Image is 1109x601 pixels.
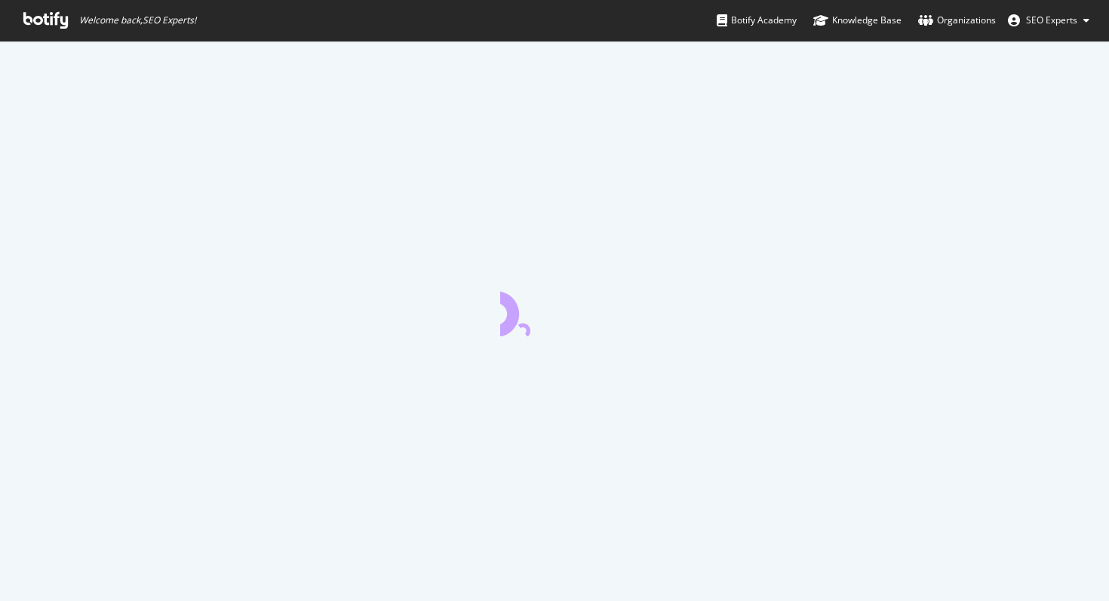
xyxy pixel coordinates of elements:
[918,13,996,28] div: Organizations
[79,14,196,26] span: Welcome back, SEO Experts !
[717,13,797,28] div: Botify Academy
[996,8,1101,32] button: SEO Experts
[500,282,609,336] div: animation
[813,13,902,28] div: Knowledge Base
[1026,14,1077,26] span: SEO Experts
